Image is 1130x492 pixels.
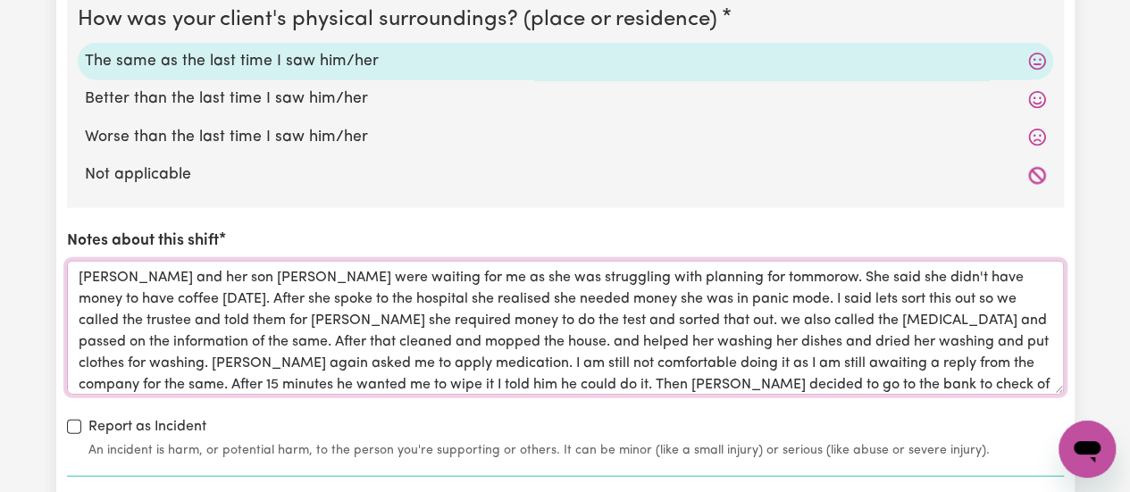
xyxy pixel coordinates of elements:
label: Notes about this shift [67,229,219,253]
label: Not applicable [85,163,1046,187]
label: Worse than the last time I saw him/her [85,126,1046,149]
label: The same as the last time I saw him/her [85,50,1046,73]
small: An incident is harm, or potential harm, to the person you're supporting or others. It can be mino... [88,441,1064,460]
legend: How was your client's physical surroundings? (place or residence) [78,4,724,36]
iframe: Button to launch messaging window, conversation in progress [1059,421,1116,478]
label: Better than the last time I saw him/her [85,88,1046,111]
textarea: [PERSON_NAME] and her son [PERSON_NAME] were waiting for me as she was struggling with planning f... [67,261,1064,395]
label: Report as Incident [88,416,206,438]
